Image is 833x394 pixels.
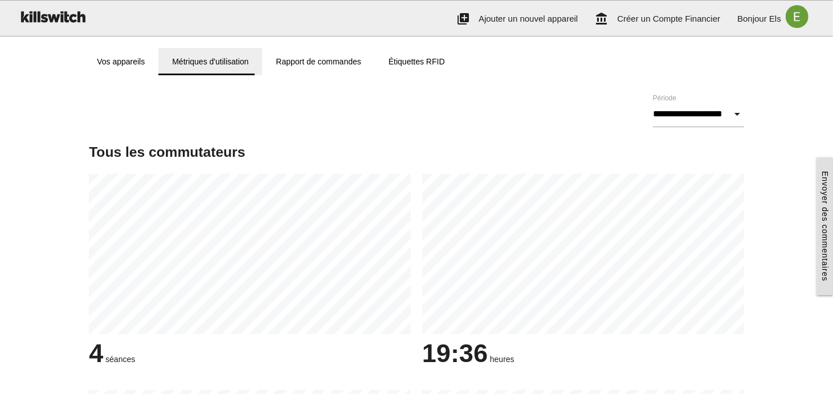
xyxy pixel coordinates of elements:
[158,48,262,75] a: Métriques d'utilisation
[490,355,514,364] span: heures
[769,14,781,23] span: Els
[375,48,459,75] a: Étiquettes RFID
[816,157,833,295] a: Envoyer des commentaires
[89,144,744,160] h5: Tous les commutateurs
[262,48,374,75] a: Rapport de commandes
[422,339,488,368] span: 19:36
[781,1,813,33] img: ACg8ocIirSXHfB9SltxC6R7XKmvCMxiKI3o1g1eYLZOXVaH2AjNIiQ=s96-c
[456,1,470,37] i: add_to_photos
[89,339,103,368] span: 4
[617,14,720,23] span: Créer un Compte Financier
[737,14,767,23] span: Bonjour
[479,14,578,23] span: Ajouter un nouvel appareil
[17,1,88,33] img: ks-logo-black-160-b.png
[653,93,676,103] label: Période
[105,355,135,364] span: séances
[83,48,158,75] a: Vos appareils
[595,1,609,37] i: account_balance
